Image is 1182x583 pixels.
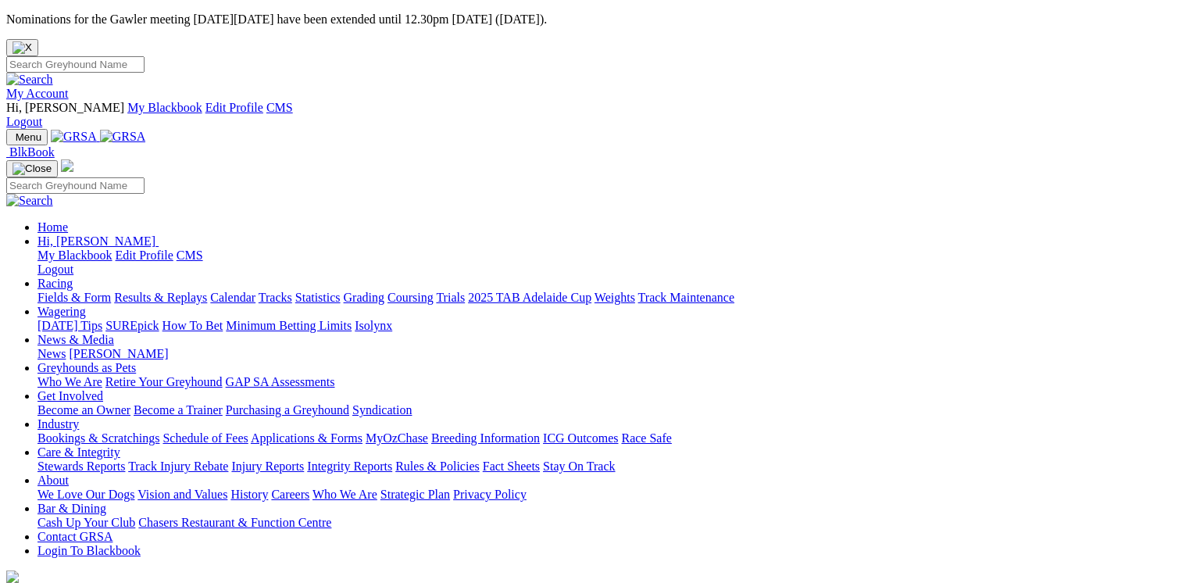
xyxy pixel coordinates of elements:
a: Retire Your Greyhound [105,375,223,388]
a: Who We Are [312,488,377,501]
a: Wagering [37,305,86,318]
a: Purchasing a Greyhound [226,403,349,417]
a: ICG Outcomes [543,431,618,445]
a: Minimum Betting Limits [226,319,352,332]
a: Privacy Policy [453,488,527,501]
a: BlkBook [6,145,55,159]
a: SUREpick [105,319,159,332]
div: My Account [6,101,1176,129]
a: [DATE] Tips [37,319,102,332]
a: Syndication [352,403,412,417]
a: 2025 TAB Adelaide Cup [468,291,591,304]
a: Fields & Form [37,291,111,304]
a: How To Bet [162,319,223,332]
a: CMS [266,101,293,114]
a: Become a Trainer [134,403,223,417]
div: News & Media [37,347,1176,361]
a: [PERSON_NAME] [69,347,168,360]
a: Logout [37,263,73,276]
a: Hi, [PERSON_NAME] [37,234,159,248]
button: Toggle navigation [6,160,58,177]
a: Tracks [259,291,292,304]
a: Stay On Track [543,460,615,473]
a: About [37,474,69,487]
div: Care & Integrity [37,460,1176,474]
div: Industry [37,431,1176,445]
input: Search [6,177,145,194]
a: My Account [6,87,69,100]
span: Hi, [PERSON_NAME] [6,101,124,114]
a: Contact GRSA [37,530,112,543]
a: Who We Are [37,375,102,388]
a: Trials [436,291,465,304]
div: About [37,488,1176,502]
a: Calendar [210,291,255,304]
a: CMS [177,249,203,262]
a: Track Maintenance [638,291,734,304]
a: News & Media [37,333,114,346]
a: Integrity Reports [307,460,392,473]
a: Home [37,220,68,234]
img: Close [12,163,52,175]
a: Get Involved [37,389,103,402]
a: Rules & Policies [395,460,480,473]
a: GAP SA Assessments [226,375,335,388]
div: Bar & Dining [37,516,1176,530]
button: Toggle navigation [6,129,48,145]
img: Search [6,194,53,208]
a: Strategic Plan [380,488,450,501]
a: Statistics [295,291,341,304]
a: Bar & Dining [37,502,106,515]
a: Chasers Restaurant & Function Centre [138,516,331,529]
img: logo-grsa-white.png [61,159,73,172]
a: Login To Blackbook [37,544,141,557]
a: Coursing [387,291,434,304]
input: Search [6,56,145,73]
img: GRSA [51,130,97,144]
a: Become an Owner [37,403,130,417]
img: X [12,41,32,54]
a: My Blackbook [37,249,112,262]
a: My Blackbook [127,101,202,114]
a: History [230,488,268,501]
a: Bookings & Scratchings [37,431,159,445]
a: Cash Up Your Club [37,516,135,529]
span: Menu [16,131,41,143]
a: Schedule of Fees [162,431,248,445]
div: Racing [37,291,1176,305]
img: logo-grsa-white.png [6,570,19,583]
div: Get Involved [37,403,1176,417]
a: News [37,347,66,360]
p: Nominations for the Gawler meeting [DATE][DATE] have been extended until 12.30pm [DATE] ([DATE]). [6,13,1176,27]
a: Fact Sheets [483,460,540,473]
span: Hi, [PERSON_NAME] [37,234,155,248]
span: BlkBook [9,145,55,159]
a: Logout [6,115,42,128]
div: Wagering [37,319,1176,333]
a: Injury Reports [231,460,304,473]
a: Applications & Forms [251,431,362,445]
div: Hi, [PERSON_NAME] [37,249,1176,277]
a: Stewards Reports [37,460,125,473]
a: Care & Integrity [37,445,120,459]
a: Weights [595,291,635,304]
a: Careers [271,488,309,501]
a: Racing [37,277,73,290]
a: Edit Profile [205,101,263,114]
a: We Love Our Dogs [37,488,134,501]
img: GRSA [100,130,146,144]
a: Industry [37,417,79,431]
a: Race Safe [621,431,671,445]
a: Track Injury Rebate [128,460,228,473]
a: Edit Profile [116,249,173,262]
a: Vision and Values [137,488,227,501]
div: Greyhounds as Pets [37,375,1176,389]
a: Greyhounds as Pets [37,361,136,374]
a: Grading [344,291,384,304]
img: Search [6,73,53,87]
a: MyOzChase [366,431,428,445]
a: Results & Replays [114,291,207,304]
a: Breeding Information [431,431,540,445]
button: Close [6,39,38,56]
a: Isolynx [355,319,392,332]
